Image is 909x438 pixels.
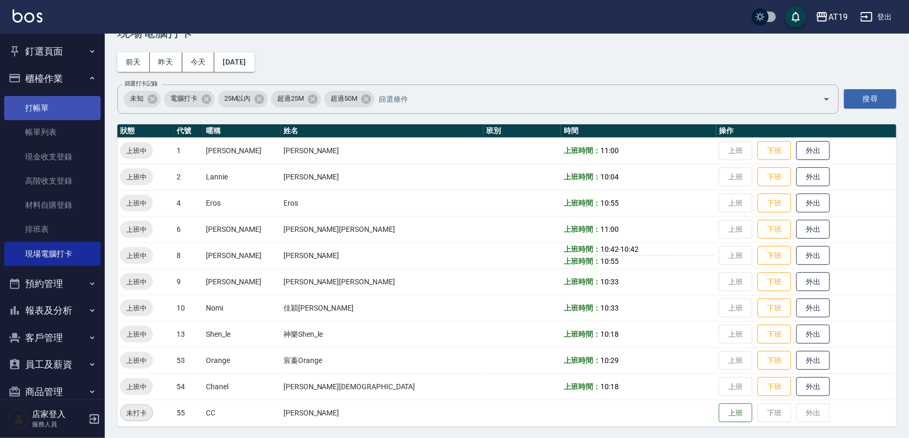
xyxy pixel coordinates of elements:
[4,217,101,241] a: 排班表
[174,164,203,190] td: 2
[174,295,203,321] td: 10
[120,172,153,183] span: 上班中
[218,91,268,108] div: 25M以內
[203,373,281,400] td: Chanel
[120,250,153,261] span: 上班中
[214,52,254,72] button: [DATE]
[564,304,600,312] b: 上班時間：
[812,6,852,28] button: AT19
[174,137,203,164] td: 1
[796,377,830,397] button: 外出
[376,90,805,108] input: 篩選條件
[281,242,484,269] td: [PERSON_NAME]
[117,124,174,138] th: 狀態
[564,330,600,338] b: 上班時間：
[203,295,281,321] td: Nomi
[281,137,484,164] td: [PERSON_NAME]
[828,10,848,24] div: AT19
[203,400,281,426] td: CC
[120,224,153,235] span: 上班中
[125,80,158,88] label: 篩選打卡記錄
[120,329,153,340] span: 上班中
[271,93,310,104] span: 超過25M
[600,277,619,286] span: 10:33
[203,269,281,295] td: [PERSON_NAME]
[796,351,830,370] button: 外出
[564,146,600,155] b: 上班時間：
[174,242,203,269] td: 8
[621,245,639,253] span: 10:42
[281,347,484,373] td: 宸蓁Orange
[281,190,484,216] td: Eros
[844,89,896,109] button: 搜尋
[164,91,215,108] div: 電腦打卡
[758,351,791,370] button: 下班
[150,52,182,72] button: 昨天
[600,173,619,181] span: 10:04
[484,124,561,138] th: 班別
[281,164,484,190] td: [PERSON_NAME]
[13,9,42,23] img: Logo
[856,7,896,27] button: 登出
[4,65,101,92] button: 櫃檯作業
[561,124,716,138] th: 時間
[561,242,716,269] td: -
[564,245,600,253] b: 上班時間：
[758,246,791,265] button: 下班
[758,141,791,161] button: 下班
[564,225,600,233] b: 上班時間：
[281,400,484,426] td: [PERSON_NAME]
[203,164,281,190] td: Lannie
[785,6,806,27] button: save
[203,137,281,164] td: [PERSON_NAME]
[600,330,619,338] span: 10:18
[758,220,791,239] button: 下班
[796,272,830,292] button: 外出
[281,295,484,321] td: 佳穎[PERSON_NAME]
[564,199,600,207] b: 上班時間：
[4,351,101,378] button: 員工及薪資
[4,193,101,217] a: 材料自購登錄
[203,321,281,347] td: Shen_le
[4,120,101,144] a: 帳單列表
[4,96,101,120] a: 打帳單
[564,257,600,265] b: 上班時間：
[564,277,600,286] b: 上班時間：
[203,216,281,242] td: [PERSON_NAME]
[124,91,161,108] div: 未知
[600,146,619,155] span: 11:00
[4,324,101,351] button: 客戶管理
[796,220,830,239] button: 外出
[600,199,619,207] span: 10:55
[758,377,791,397] button: 下班
[758,272,791,292] button: 下班
[564,173,600,181] b: 上班時間：
[4,169,101,193] a: 高階收支登錄
[796,167,830,187] button: 外出
[32,420,85,429] p: 服務人員
[121,408,152,419] span: 未打卡
[600,225,619,233] span: 11:00
[182,52,215,72] button: 今天
[281,269,484,295] td: [PERSON_NAME][PERSON_NAME]
[32,409,85,420] h5: 店家登入
[564,356,600,365] b: 上班時間：
[600,257,619,265] span: 10:55
[174,190,203,216] td: 4
[758,194,791,213] button: 下班
[716,124,896,138] th: 操作
[120,145,153,156] span: 上班中
[324,91,375,108] div: 超過50M
[174,347,203,373] td: 53
[281,321,484,347] td: 神樂Shen_le
[4,242,101,266] a: 現場電腦打卡
[120,303,153,314] span: 上班中
[600,245,619,253] span: 10:42
[218,93,257,104] span: 25M以內
[120,276,153,287] span: 上班中
[281,373,484,400] td: [PERSON_NAME][DEMOGRAPHIC_DATA]
[719,403,752,423] button: 上班
[796,325,830,344] button: 外出
[203,124,281,138] th: 暱稱
[796,194,830,213] button: 外出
